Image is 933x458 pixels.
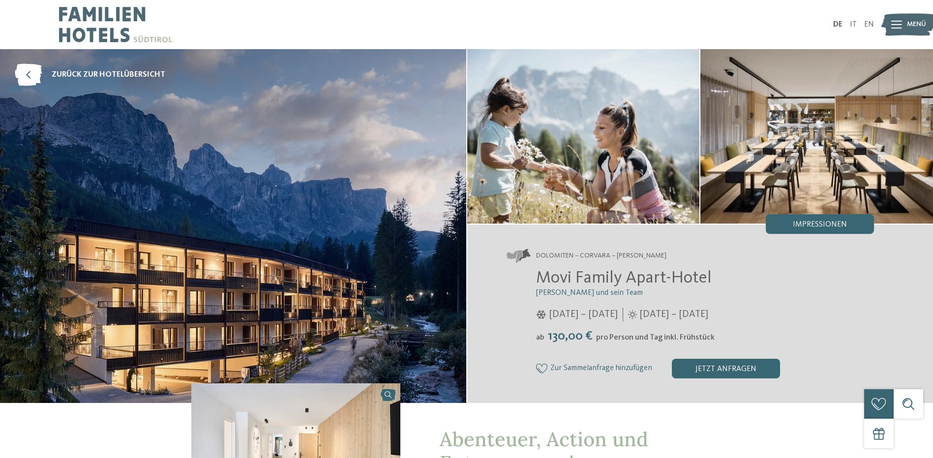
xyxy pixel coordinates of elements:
[536,289,643,297] span: [PERSON_NAME] und sein Team
[596,334,715,342] span: pro Person und Tag inkl. Frühstück
[793,221,847,229] span: Impressionen
[639,308,708,321] span: [DATE] – [DATE]
[833,21,843,29] a: DE
[536,334,544,342] span: ab
[550,364,652,373] span: Zur Sammelanfrage hinzufügen
[549,308,618,321] span: [DATE] – [DATE]
[850,21,857,29] a: IT
[672,359,780,378] div: jetzt anfragen
[907,20,926,29] span: Menü
[15,64,165,86] a: zurück zur Hotelübersicht
[864,21,874,29] a: EN
[536,269,712,286] span: Movi Family Apart-Hotel
[536,251,666,261] span: Dolomiten – Corvara – [PERSON_NAME]
[700,49,933,224] img: Eine glückliche Familienauszeit in Corvara
[52,69,165,80] span: zurück zur Hotelübersicht
[628,310,637,319] i: Öffnungszeiten im Sommer
[545,330,595,343] span: 130,00 €
[467,49,700,224] img: Eine glückliche Familienauszeit in Corvara
[536,310,546,319] i: Öffnungszeiten im Winter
